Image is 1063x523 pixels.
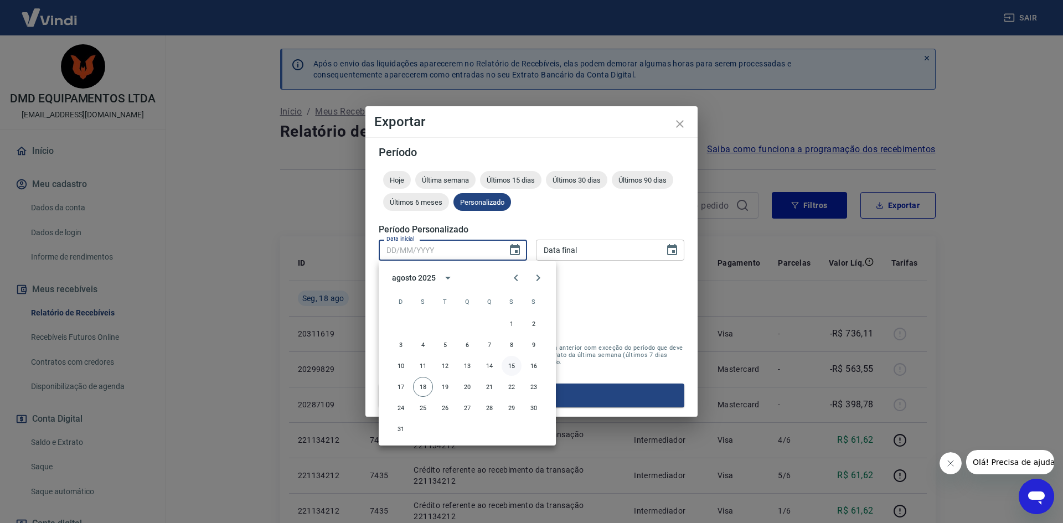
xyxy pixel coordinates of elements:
[457,335,477,355] button: 6
[391,291,411,313] span: domingo
[524,314,544,334] button: 2
[391,356,411,376] button: 10
[457,398,477,418] button: 27
[383,193,449,211] div: Últimos 6 meses
[457,377,477,397] button: 20
[391,335,411,355] button: 3
[536,240,657,260] input: DD/MM/YYYY
[391,398,411,418] button: 24
[479,356,499,376] button: 14
[527,267,549,289] button: Next month
[379,240,499,260] input: DD/MM/YYYY
[546,176,607,184] span: Últimos 30 dias
[505,267,527,289] button: Previous month
[413,335,433,355] button: 4
[480,176,541,184] span: Últimos 15 dias
[502,335,522,355] button: 8
[661,239,683,261] button: Choose date
[502,377,522,397] button: 22
[940,452,962,474] iframe: Fechar mensagem
[502,398,522,418] button: 29
[379,224,684,235] h5: Período Personalizado
[386,235,415,243] label: Data inicial
[435,398,455,418] button: 26
[457,291,477,313] span: quarta-feira
[383,198,449,206] span: Últimos 6 meses
[966,450,1054,474] iframe: Mensagem da empresa
[413,377,433,397] button: 18
[524,335,544,355] button: 9
[435,356,455,376] button: 12
[383,176,411,184] span: Hoje
[480,171,541,189] div: Últimos 15 dias
[524,356,544,376] button: 16
[374,115,689,128] h4: Exportar
[435,335,455,355] button: 5
[379,147,684,158] h5: Período
[7,8,93,17] span: Olá! Precisa de ajuda?
[457,356,477,376] button: 13
[524,377,544,397] button: 23
[415,171,476,189] div: Última semana
[546,171,607,189] div: Últimos 30 dias
[413,398,433,418] button: 25
[435,291,455,313] span: terça-feira
[479,377,499,397] button: 21
[612,171,673,189] div: Últimos 90 dias
[415,176,476,184] span: Última semana
[453,198,511,206] span: Personalizado
[391,419,411,439] button: 31
[413,356,433,376] button: 11
[524,398,544,418] button: 30
[438,268,457,287] button: calendar view is open, switch to year view
[479,398,499,418] button: 28
[383,171,411,189] div: Hoje
[392,272,435,284] div: agosto 2025
[502,314,522,334] button: 1
[479,291,499,313] span: quinta-feira
[435,377,455,397] button: 19
[524,291,544,313] span: sábado
[479,335,499,355] button: 7
[502,356,522,376] button: 15
[391,377,411,397] button: 17
[1019,479,1054,514] iframe: Botão para abrir a janela de mensagens
[413,291,433,313] span: segunda-feira
[612,176,673,184] span: Últimos 90 dias
[453,193,511,211] div: Personalizado
[502,291,522,313] span: sexta-feira
[504,239,526,261] button: Choose date
[667,111,693,137] button: close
